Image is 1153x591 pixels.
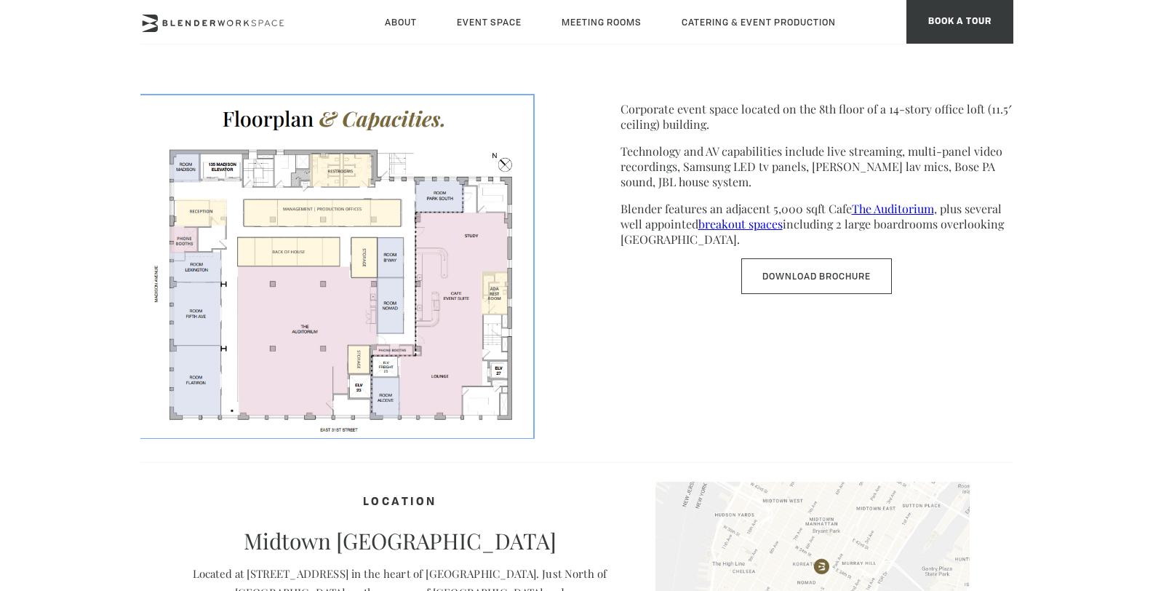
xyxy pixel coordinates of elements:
a: Download Brochure [741,258,892,294]
p: Midtown [GEOGRAPHIC_DATA] [184,528,616,554]
p: Technology and AV capabilities include live streaming, multi-panel video recordings, Samsung LED ... [621,143,1013,189]
a: breakout spaces [698,216,783,231]
p: Blender features an adjacent 5,000 sqft Cafe , plus several well appointed including 2 large boar... [621,201,1013,247]
h4: Location [184,489,616,517]
img: FLOORPLAN-Screenshot-2025.png [140,95,533,436]
a: The Auditorium [852,201,934,216]
p: Corporate event space located on the 8th floor of a 14-story office loft (11.5′ ceiling) building. [621,101,1013,132]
